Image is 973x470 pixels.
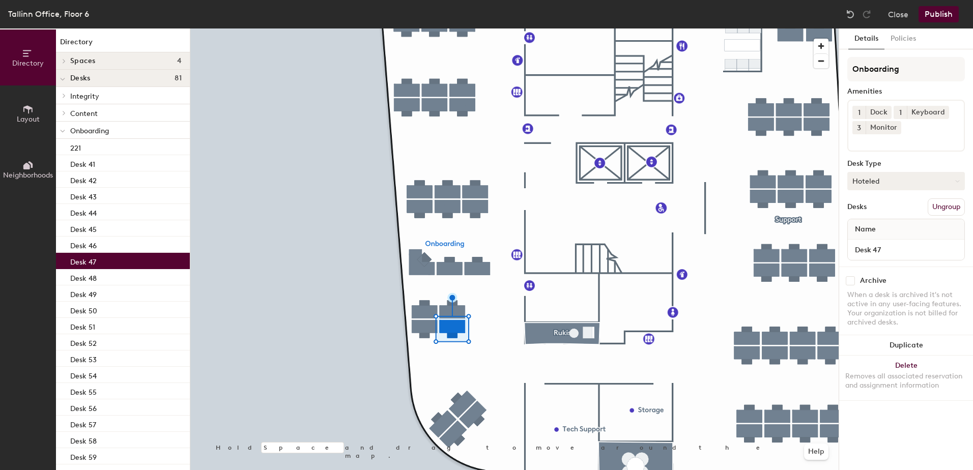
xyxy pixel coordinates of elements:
[70,190,97,201] p: Desk 43
[70,57,96,65] span: Spaces
[70,304,97,315] p: Desk 50
[70,157,95,169] p: Desk 41
[70,352,97,364] p: Desk 53
[919,6,959,22] button: Publish
[70,222,97,234] p: Desk 45
[847,203,867,211] div: Desks
[70,173,97,185] p: Desk 42
[70,385,97,397] p: Desk 55
[3,171,53,180] span: Neighborhoods
[70,255,96,267] p: Desk 47
[862,9,872,19] img: Redo
[70,206,97,218] p: Desk 44
[858,107,861,118] span: 1
[56,37,190,52] h1: Directory
[866,121,901,134] div: Monitor
[70,320,95,332] p: Desk 51
[839,356,973,400] button: DeleteRemoves all associated reservation and assignment information
[70,418,96,429] p: Desk 57
[845,9,855,19] img: Undo
[70,127,109,135] span: Onboarding
[847,87,965,96] div: Amenities
[17,115,40,124] span: Layout
[850,220,881,239] span: Name
[899,107,902,118] span: 1
[857,123,861,133] span: 3
[928,198,965,216] button: Ungroup
[845,372,967,390] div: Removes all associated reservation and assignment information
[839,335,973,356] button: Duplicate
[70,336,97,348] p: Desk 52
[847,172,965,190] button: Hoteled
[866,106,892,119] div: Dock
[70,271,97,283] p: Desk 48
[70,109,98,118] span: Content
[70,434,97,446] p: Desk 58
[70,369,97,380] p: Desk 54
[70,141,81,153] p: 221
[907,106,949,119] div: Keyboard
[804,444,828,460] button: Help
[852,121,866,134] button: 3
[12,59,44,68] span: Directory
[850,243,962,257] input: Unnamed desk
[177,57,182,65] span: 4
[847,160,965,168] div: Desk Type
[848,28,884,49] button: Details
[70,74,90,82] span: Desks
[8,8,89,20] div: Tallinn Office, Floor 6
[70,239,97,250] p: Desk 46
[70,287,97,299] p: Desk 49
[888,6,908,22] button: Close
[70,450,97,462] p: Desk 59
[884,28,922,49] button: Policies
[852,106,866,119] button: 1
[847,290,965,327] div: When a desk is archived it's not active in any user-facing features. Your organization is not bil...
[894,106,907,119] button: 1
[70,92,99,101] span: Integrity
[70,401,97,413] p: Desk 56
[175,74,182,82] span: 81
[860,277,886,285] div: Archive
